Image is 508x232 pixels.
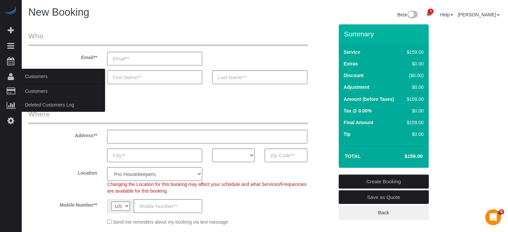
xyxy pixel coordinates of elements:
a: Deleted Customers Log [22,98,105,111]
div: $159.00 [404,96,424,102]
div: ($0.00) [404,72,424,79]
img: New interface [407,11,418,19]
label: Location [23,167,102,176]
a: [PERSON_NAME] [458,12,500,17]
legend: Where [28,109,308,124]
iframe: Intercom live chat [485,209,501,225]
div: $159.00 [404,49,424,55]
span: 5 [499,209,504,215]
a: Save as Quote [339,190,429,204]
img: Automaid Logo [4,7,17,16]
label: Amount (before Taxes) [344,96,394,102]
input: Zip Code** [265,149,307,162]
span: 3 [428,9,434,14]
label: Discount [344,72,364,79]
label: Mobile Number** [23,199,102,208]
a: Help [440,12,453,17]
span: Changing the Location for this booking may affect your schedule and what Services/Frequencies are... [107,182,306,194]
a: Back [339,206,429,220]
input: Last Name** [212,70,307,84]
div: $0.00 [404,131,424,138]
strong: Total [345,153,361,159]
a: 3 [423,7,436,21]
label: Adjustment [344,84,369,90]
input: Mobile Number** [134,199,202,213]
a: Customers [22,84,105,98]
label: Service [344,49,360,55]
h4: $159.00 [385,154,423,159]
label: Tax @ 0.00% [344,107,372,114]
div: $0.00 [404,107,424,114]
div: $159.00 [404,119,424,126]
label: Tip [344,131,351,138]
a: Beta [398,12,418,17]
ul: Customers [22,84,105,112]
a: Create Booking [339,175,429,189]
span: New Booking [28,6,89,18]
h3: Summary [344,30,426,38]
div: $0.00 [404,84,424,90]
span: Send me reminders about my booking via text message [113,219,228,225]
span: Customers [22,69,105,84]
label: Final Amount [344,119,373,126]
legend: Who [28,31,308,46]
div: $0.00 [404,60,424,67]
label: Extras [344,60,358,67]
input: First Name** [107,70,202,84]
